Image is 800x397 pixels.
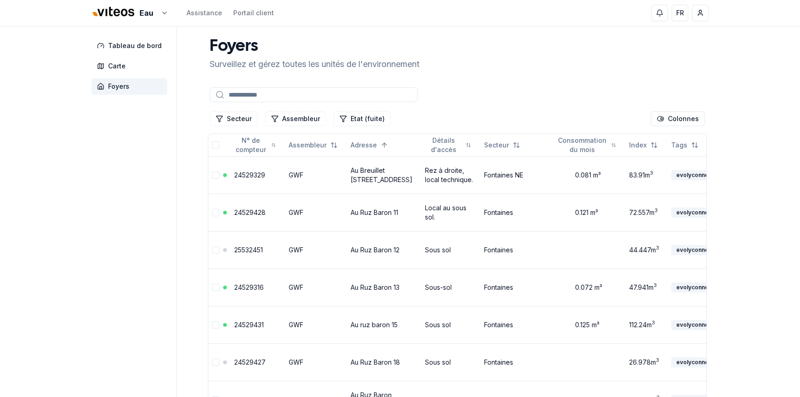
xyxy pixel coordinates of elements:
[629,171,664,180] div: 83.91 m
[351,321,398,329] a: Au ruz baron 15
[629,245,664,255] div: 44.447 m
[91,78,171,95] a: Foyers
[671,357,719,367] div: evolyconnect
[629,140,647,150] span: Index
[480,231,553,269] td: Fontaines
[654,282,657,288] sup: 3
[671,320,719,330] div: evolyconnect
[421,343,480,381] td: Sous sol
[480,269,553,306] td: Fontaines
[333,111,391,126] button: Filtrer les lignes
[629,283,664,292] div: 47.941 m
[671,208,719,218] div: evolyconnect
[480,306,553,343] td: Fontaines
[421,269,480,306] td: Sous-sol
[234,171,265,179] a: 24529329
[234,283,264,291] a: 24529316
[233,8,274,18] a: Portail client
[557,320,622,330] div: 0.125 m³
[351,358,400,366] a: Au Ruz Baron 18
[351,140,377,150] span: Adresse
[671,245,719,255] div: evolyconnect
[484,140,509,150] span: Secteur
[210,111,258,126] button: Filtrer les lignes
[212,171,219,179] button: Sélectionner la ligne
[624,138,663,153] button: Not sorted. Click to sort ascending.
[480,156,553,194] td: Fontaines NE
[651,111,705,126] button: Cocher les colonnes
[234,321,264,329] a: 24529431
[345,138,394,153] button: Sorted ascending. Click to sort descending.
[289,140,327,150] span: Assembleur
[652,320,655,326] sup: 3
[425,136,462,154] span: Détails d'accès
[629,320,664,330] div: 112.24 m
[285,343,347,381] td: GWF
[285,269,347,306] td: GWF
[234,208,266,216] a: 24529428
[283,138,343,153] button: Not sorted. Click to sort ascending.
[229,138,281,153] button: Not sorted. Click to sort ascending.
[421,194,480,231] td: Local au sous sol.
[108,61,126,71] span: Carte
[351,208,398,216] a: Au Ruz Baron 11
[656,357,659,363] sup: 3
[234,246,263,254] a: 25532451
[551,138,622,153] button: Not sorted. Click to sort ascending.
[212,321,219,329] button: Sélectionner la ligne
[91,37,171,54] a: Tableau de bord
[91,3,168,23] button: Eau
[672,5,688,21] button: FR
[676,8,684,18] span: FR
[139,7,153,18] span: Eau
[655,208,658,214] sup: 3
[557,208,622,217] div: 0.121 m³
[421,306,480,343] td: Sous sol
[91,58,171,74] a: Carte
[629,358,664,367] div: 26.978 m
[419,138,477,153] button: Not sorted. Click to sort ascending.
[351,283,400,291] a: Au Ruz Baron 13
[650,170,653,176] sup: 3
[108,41,162,50] span: Tableau de bord
[187,8,222,18] a: Assistance
[108,82,129,91] span: Foyers
[557,136,607,154] span: Consommation du mois
[212,141,219,149] button: Tout sélectionner
[212,246,219,254] button: Sélectionner la ligne
[212,359,219,366] button: Sélectionner la ligne
[351,166,412,183] a: Au Breuillet [STREET_ADDRESS]
[234,358,266,366] a: 24529427
[480,194,553,231] td: Fontaines
[629,208,664,217] div: 72.557 m
[212,284,219,291] button: Sélectionner la ligne
[210,37,419,56] h1: Foyers
[210,58,419,71] p: Surveillez et gérez toutes les unités de l'environnement
[351,246,400,254] a: Au Ruz Baron 12
[480,343,553,381] td: Fontaines
[285,306,347,343] td: GWF
[91,1,136,23] img: Viteos - Eau Logo
[671,282,719,293] div: evolyconnect
[557,171,622,180] div: 0.081 m³
[421,231,480,269] td: Sous sol
[212,209,219,216] button: Sélectionner la ligne
[265,111,326,126] button: Filtrer les lignes
[234,136,267,154] span: N° de compteur
[666,138,704,153] button: Not sorted. Click to sort ascending.
[285,231,347,269] td: GWF
[656,245,659,251] sup: 3
[285,156,347,194] td: GWF
[479,138,526,153] button: Not sorted. Click to sort ascending.
[671,140,687,150] span: Tags
[421,156,480,194] td: Rez à droite, local technique.
[285,194,347,231] td: GWF
[671,170,719,180] div: evolyconnect
[557,283,622,292] div: 0.072 m³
